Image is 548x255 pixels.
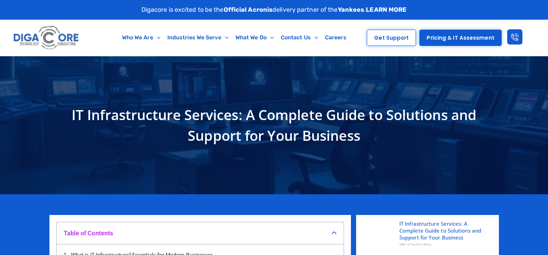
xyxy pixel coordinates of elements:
[119,30,164,46] a: Who We Are
[322,30,350,46] a: Careers
[12,23,81,52] img: Digacore logo 1
[338,6,364,13] strong: Yankees
[419,30,501,46] a: Pricing & IT Assessment
[360,218,394,253] img: IT Infrastructure Services
[141,5,407,14] p: Digacore is excited to be the delivery partner of the .
[277,30,322,46] a: Contact Us
[374,35,409,40] span: Get Support
[224,6,273,13] strong: Official Acronis
[427,35,494,40] span: Pricing & IT Assessment
[366,6,407,13] a: LEARN MORE
[164,30,232,46] a: Industries We Serve
[332,231,337,236] div: Close table of contents
[399,241,490,248] div: Table of Contents Every...
[367,30,416,46] a: Get Support
[232,30,277,46] a: What We Do
[64,229,332,237] h4: Table of Contents
[53,105,495,146] h1: IT Infrastructure Services: A Complete Guide to Solutions and Support for Your Business
[399,220,490,241] a: IT Infrastructure Services: A Complete Guide to Solutions and Support for Your Business
[110,30,359,46] nav: Menu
